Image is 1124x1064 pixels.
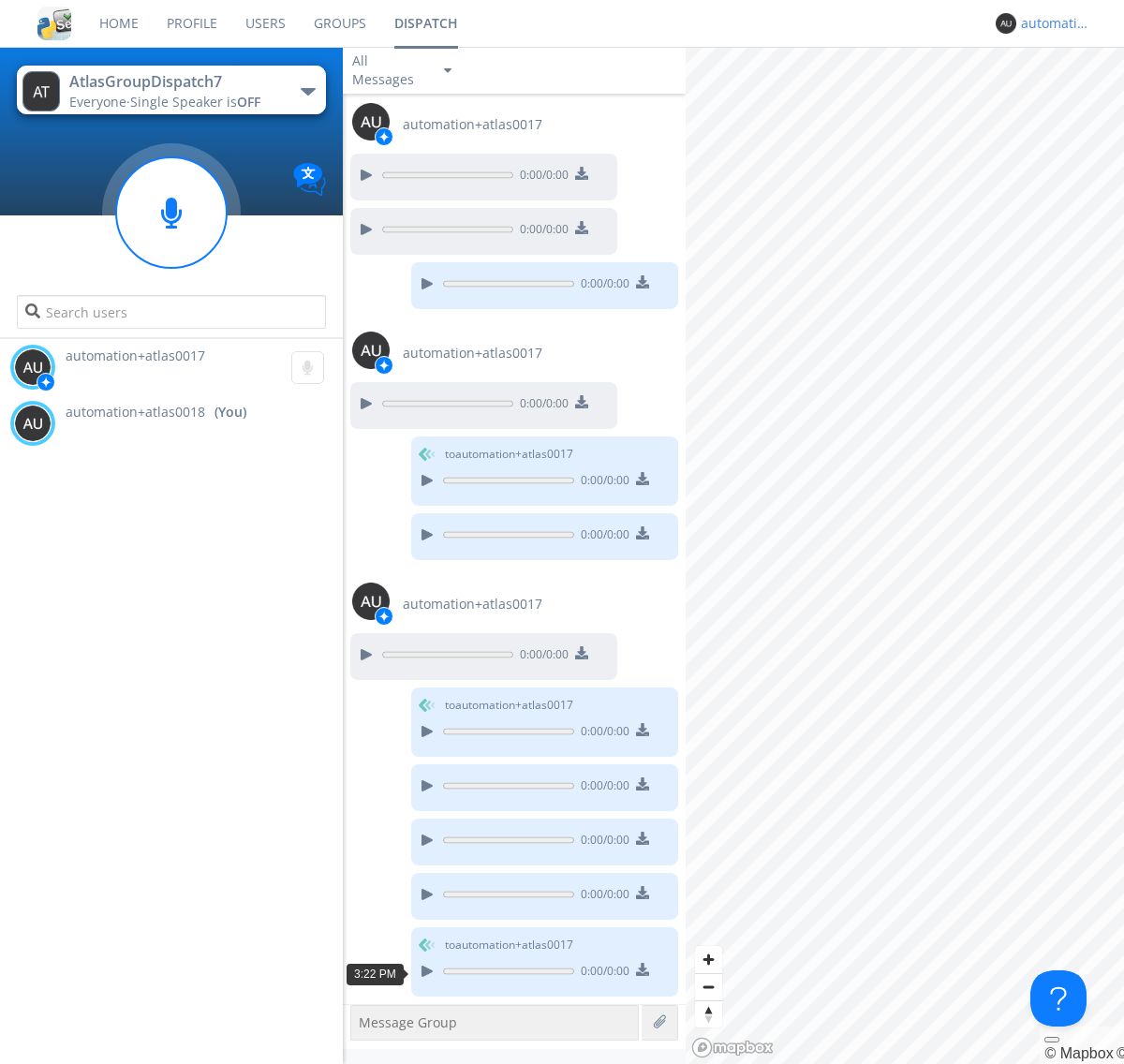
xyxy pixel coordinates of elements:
span: 3:22 PM [354,968,396,981]
img: download media button [636,275,649,288]
img: download media button [636,526,649,539]
img: download media button [636,963,649,976]
img: download media button [636,832,649,845]
div: AtlasGroupDispatch7 [69,71,280,93]
div: Everyone · [69,93,280,111]
span: 0:00 / 0:00 [574,275,629,296]
span: Reset bearing to north [695,1001,722,1027]
span: 0:00 / 0:00 [574,777,629,798]
img: 373638.png [22,71,60,111]
button: Reset bearing to north [695,1000,722,1027]
img: download media button [575,395,588,408]
img: 373638.png [352,332,390,369]
span: to automation+atlas0017 [445,937,573,953]
input: Search users [17,295,325,329]
button: Zoom in [695,946,722,973]
span: 0:00 / 0:00 [574,526,629,547]
img: 373638.png [14,405,52,442]
img: download media button [636,723,649,736]
span: to automation+atlas0017 [445,697,573,714]
span: 0:00 / 0:00 [574,832,629,852]
div: All Messages [352,52,427,89]
span: 0:00 / 0:00 [574,886,629,907]
span: automation+atlas0017 [66,347,205,364]
img: download media button [575,221,588,234]
button: Zoom out [695,973,722,1000]
a: Mapbox logo [691,1037,774,1058]
img: download media button [575,167,588,180]
div: (You) [214,403,246,421]
a: Mapbox [1044,1045,1113,1061]
iframe: Toggle Customer Support [1030,970,1087,1027]
img: 373638.png [352,583,390,620]
span: OFF [237,93,260,111]
span: to automation+atlas0017 [445,446,573,463]
button: AtlasGroupDispatch7Everyone·Single Speaker isOFF [17,66,325,114]
div: automation+atlas0018 [1021,14,1091,33]
span: automation+atlas0017 [403,344,542,362]
span: automation+atlas0017 [403,115,542,134]
span: Zoom out [695,974,722,1000]
img: 373638.png [996,13,1016,34]
img: caret-down-sm.svg [444,68,451,73]
img: 373638.png [352,103,390,140]
img: download media button [636,472,649,485]
img: download media button [636,777,649,791]
span: 0:00 / 0:00 [513,221,569,242]
span: 0:00 / 0:00 [513,167,569,187]
span: 0:00 / 0:00 [513,646,569,667]
img: download media button [636,886,649,899]
span: 0:00 / 0:00 [574,963,629,983]
span: 0:00 / 0:00 [574,472,629,493]
span: 0:00 / 0:00 [513,395,569,416]
button: Toggle attribution [1044,1037,1059,1042]
span: automation+atlas0017 [403,595,542,613]
span: automation+atlas0018 [66,403,205,421]
img: 373638.png [14,348,52,386]
img: cddb5a64eb264b2086981ab96f4c1ba7 [37,7,71,40]
span: Single Speaker is [130,93,260,111]
span: 0:00 / 0:00 [574,723,629,744]
img: Translation enabled [293,163,326,196]
img: download media button [575,646,588,659]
